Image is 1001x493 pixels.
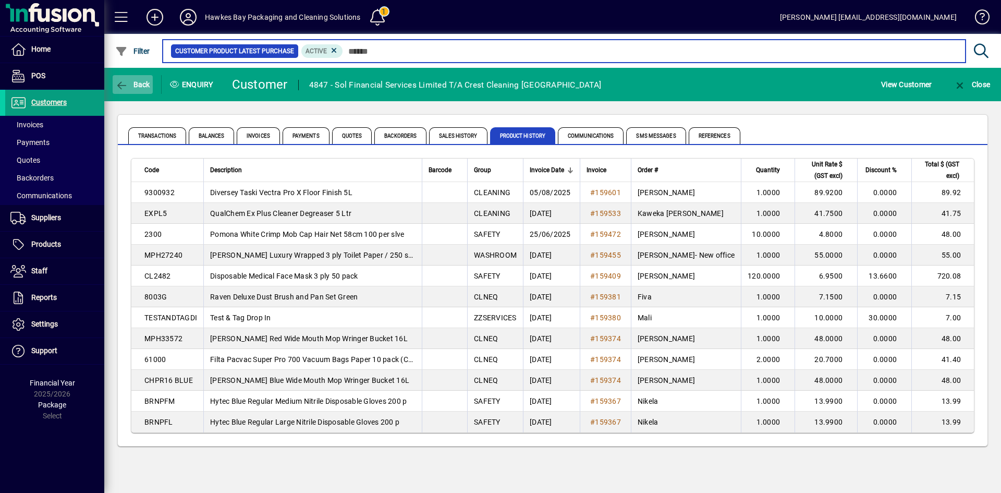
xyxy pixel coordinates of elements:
td: 10.0000 [795,307,857,328]
span: References [689,127,740,144]
span: Disposable Medical Face Mask 3 ply 50 pack [210,272,358,280]
a: #159601 [587,187,625,198]
span: SAFETY [474,397,500,405]
td: 2.0000 [741,349,795,370]
div: Quantity [748,164,789,176]
a: #159455 [587,249,625,261]
button: Filter [113,42,153,61]
td: Mali [631,307,741,328]
span: # [590,314,595,322]
td: 48.00 [911,328,974,349]
span: Payments [283,127,329,144]
a: Reports [5,285,104,311]
span: 8003G [144,293,167,301]
span: Settings [31,320,58,328]
td: 89.92 [911,182,974,203]
span: CLEANING [474,188,510,197]
span: Invoices [10,121,43,129]
span: Filter [115,47,150,55]
td: [DATE] [523,307,580,328]
div: Enquiry [162,76,224,93]
span: 159601 [595,188,621,197]
span: Invoice Date [530,164,564,176]
span: TESTANDTAGDI [144,314,197,322]
a: Backorders [5,169,104,187]
span: WASHROOM [474,251,517,259]
a: #159367 [587,416,625,428]
span: Group [474,164,491,176]
span: 159374 [595,355,621,364]
span: Staff [31,267,47,275]
a: #159472 [587,229,625,240]
td: 25/06/2025 [523,224,580,245]
span: Financial Year [30,379,75,387]
td: 48.00 [911,224,974,245]
a: #159380 [587,312,625,323]
app-page-header-button: Close enquiry [943,75,1001,94]
a: Suppliers [5,205,104,231]
div: Invoice Date [530,164,573,176]
span: 159374 [595,376,621,384]
td: [PERSON_NAME] [631,328,741,349]
td: 7.15 [911,286,974,307]
td: [DATE] [523,391,580,412]
td: [PERSON_NAME] [631,266,741,286]
span: SMS Messages [626,127,686,144]
td: 6.9500 [795,266,857,286]
span: Suppliers [31,213,61,222]
a: Communications [5,187,104,205]
a: #159374 [587,375,625,386]
td: [DATE] [523,349,580,370]
div: Group [474,164,517,176]
span: Quotes [10,156,40,164]
a: #159374 [587,354,625,365]
td: [DATE] [523,286,580,307]
td: 48.00 [911,370,974,391]
td: 1.0000 [741,286,795,307]
span: CL2482 [144,272,171,280]
button: Close [951,75,993,94]
span: 61000 [144,355,166,364]
span: ZZSERVICES [474,314,517,322]
span: Close [954,80,990,89]
span: 159367 [595,397,621,405]
td: 0.0000 [857,203,911,224]
td: 48.0000 [795,370,857,391]
span: Sales History [429,127,487,144]
span: Payments [10,138,50,147]
span: Test & Tag Drop In [210,314,271,322]
td: 1.0000 [741,307,795,328]
td: 4.8000 [795,224,857,245]
span: Invoices [237,127,280,144]
span: 159455 [595,251,621,259]
td: [DATE] [523,412,580,432]
span: QualChem Ex Plus Cleaner Degreaser 5 Ltr [210,209,351,218]
div: Unit Rate $ (GST excl) [801,159,852,182]
td: 0.0000 [857,412,911,432]
td: Kaweka [PERSON_NAME] [631,203,741,224]
span: Products [31,240,61,248]
span: Communications [558,127,624,144]
a: Invoices [5,116,104,134]
span: # [590,355,595,364]
td: 120.0000 [741,266,795,286]
td: 0.0000 [857,182,911,203]
div: [PERSON_NAME] [EMAIL_ADDRESS][DOMAIN_NAME] [780,9,957,26]
td: 1.0000 [741,182,795,203]
span: Product History [490,127,556,144]
td: Fiva [631,286,741,307]
span: 159472 [595,230,621,238]
button: Back [113,75,153,94]
span: Home [31,45,51,53]
span: Code [144,164,159,176]
a: #159374 [587,333,625,344]
td: 05/08/2025 [523,182,580,203]
a: #159409 [587,270,625,282]
td: 89.9200 [795,182,857,203]
td: 0.0000 [857,286,911,307]
span: Hytec Blue Regular Medium Nitrile Disposable Gloves 200 p [210,397,407,405]
td: 48.0000 [795,328,857,349]
div: Code [144,164,197,176]
span: 9300932 [144,188,175,197]
a: Settings [5,311,104,338]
